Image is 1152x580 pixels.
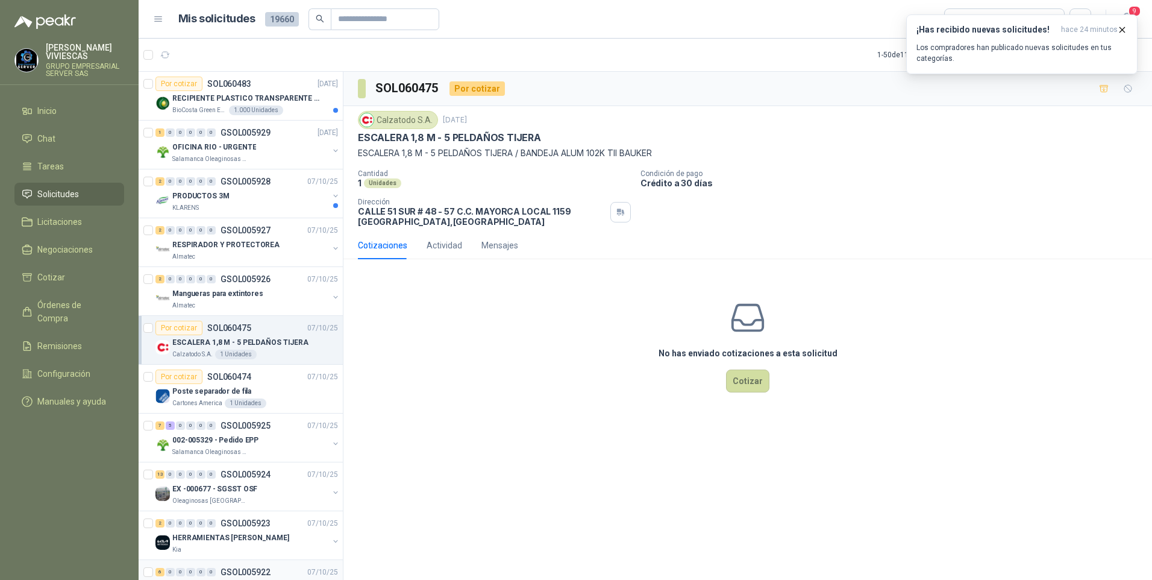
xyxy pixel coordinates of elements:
div: 0 [196,470,205,479]
p: KLARENS [172,203,199,213]
p: CALLE 51 SUR # 48 - 57 C.C. MAYORCA LOCAL 1159 [GEOGRAPHIC_DATA] , [GEOGRAPHIC_DATA] [358,206,606,227]
a: Solicitudes [14,183,124,206]
h3: ¡Has recibido nuevas solicitudes! [916,25,1056,35]
p: Oleaginosas [GEOGRAPHIC_DATA][PERSON_NAME] [172,496,248,506]
p: RESPIRADOR Y PROTECTOREA [172,239,280,251]
div: 0 [207,421,216,430]
span: Solicitudes [37,188,79,201]
div: 0 [166,519,175,528]
div: 0 [196,128,205,137]
p: HERRAMIENTAS [PERSON_NAME] [172,532,289,544]
p: GSOL005928 [221,177,271,186]
p: 07/10/25 [307,176,338,188]
div: 0 [207,470,216,479]
div: 7 [155,421,164,430]
span: Remisiones [37,339,82,353]
div: 0 [176,226,185,235]
p: 07/10/25 [307,469,338,481]
p: ESCALERA 1,8 M - 5 PELDAÑOS TIJERA [172,337,308,348]
p: 1 [358,178,362,188]
img: Company Logo [155,291,170,306]
div: 0 [196,177,205,186]
a: 7 5 0 0 0 0 GSOL00592507/10/25 Company Logo002-005329 - Pedido EPPSalamanca Oleaginosas SAS [155,418,340,457]
div: Por cotizar [155,370,202,384]
p: 07/10/25 [307,274,338,285]
p: [DATE] [318,127,338,139]
div: Mensajes [481,239,518,252]
p: EX -000677 - SGSST OSF [172,484,257,495]
div: 0 [207,568,216,576]
a: Manuales y ayuda [14,390,124,413]
div: 0 [186,177,195,186]
div: 2 [155,519,164,528]
p: [PERSON_NAME] VIVIESCAS [46,43,124,60]
p: SOL060475 [207,324,251,332]
a: Licitaciones [14,210,124,233]
span: Órdenes de Compra [37,298,113,325]
div: 0 [196,519,205,528]
div: Por cotizar [155,77,202,91]
div: Calzatodo S.A. [358,111,438,129]
p: SOL060483 [207,80,251,88]
p: ESCALERA 1,8 M - 5 PELDAÑOS TIJERA / BANDEJA ALUM 102K TII BAUKER [358,147,1138,160]
p: Kia [172,545,181,555]
img: Company Logo [360,113,374,127]
a: 1 0 0 0 0 0 GSOL005929[DATE] Company LogoOFICINA RIO - URGENTESalamanca Oleaginosas SAS [155,125,340,164]
img: Company Logo [155,487,170,501]
div: 0 [207,128,216,137]
div: 0 [166,275,175,283]
div: 1 Unidades [225,399,266,408]
a: 2 0 0 0 0 0 GSOL00592807/10/25 Company LogoPRODUCTOS 3MKLARENS [155,174,340,213]
div: 0 [207,226,216,235]
p: Almatec [172,252,195,262]
p: 002-005329 - Pedido EPP [172,435,258,446]
p: GSOL005926 [221,275,271,283]
a: Configuración [14,362,124,385]
a: Por cotizarSOL06047507/10/25 Company LogoESCALERA 1,8 M - 5 PELDAÑOS TIJERACalzatodo S.A.1 Unidades [139,316,343,365]
p: RECIPIENTE PLASTICO TRANSPARENTE 500 ML [172,93,322,104]
div: 5 [166,421,175,430]
a: Órdenes de Compra [14,294,124,330]
p: Condición de pago [640,169,1147,178]
div: 0 [166,177,175,186]
div: 0 [207,177,216,186]
div: Por cotizar [449,81,505,96]
div: 0 [186,519,195,528]
a: Remisiones [14,335,124,358]
a: 2 0 0 0 0 0 GSOL00592607/10/25 Company LogoMangueras para extintoresAlmatec [155,272,340,310]
button: Cotizar [726,370,769,392]
span: Chat [37,132,55,145]
div: 0 [196,275,205,283]
div: 13 [155,470,164,479]
p: Dirección [358,198,606,206]
div: 0 [176,421,185,430]
span: Tareas [37,160,64,173]
div: 2 [155,177,164,186]
div: 0 [166,226,175,235]
span: Configuración [37,367,90,380]
div: 1.000 Unidades [229,106,283,115]
p: 07/10/25 [307,371,338,383]
div: 0 [196,568,205,576]
p: Poste separador de fila [172,386,251,397]
p: Crédito a 30 días [640,178,1147,188]
a: Chat [14,127,124,150]
img: Company Logo [15,49,38,72]
button: 9 [1116,8,1138,30]
p: OFICINA RIO - URGENTE [172,142,256,153]
span: 19660 [265,12,299,27]
p: Almatec [172,301,195,310]
a: 2 0 0 0 0 0 GSOL00592707/10/25 Company LogoRESPIRADOR Y PROTECTOREAAlmatec [155,223,340,262]
p: BioCosta Green Energy S.A.S [172,106,227,115]
button: ¡Has recibido nuevas solicitudes!hace 24 minutos Los compradores han publicado nuevas solicitudes... [906,14,1138,74]
div: 0 [196,226,205,235]
a: Cotizar [14,266,124,289]
p: Salamanca Oleaginosas SAS [172,154,248,164]
p: 07/10/25 [307,420,338,432]
img: Company Logo [155,194,170,208]
p: Mangueras para extintores [172,288,263,300]
p: ESCALERA 1,8 M - 5 PELDAÑOS TIJERA [358,131,541,144]
div: 0 [186,226,195,235]
h3: No has enviado cotizaciones a esta solicitud [659,347,837,360]
div: 0 [186,275,195,283]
